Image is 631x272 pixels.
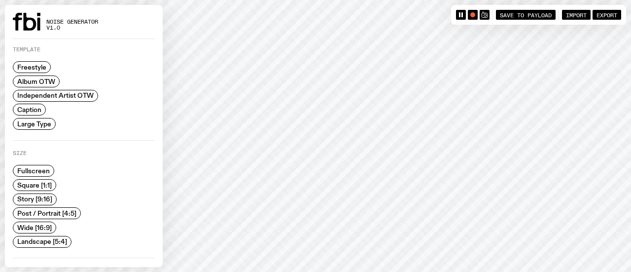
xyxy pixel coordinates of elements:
span: v1.0 [46,25,98,31]
label: Size [13,151,27,156]
span: Independent Artist OTW [17,92,94,99]
span: Freestyle [17,64,46,71]
span: Caption [17,106,41,114]
label: Template [13,47,40,52]
span: Export [596,11,617,18]
span: Fullscreen [17,167,50,175]
span: Save to Payload [500,11,552,18]
span: Large Type [17,120,51,127]
span: Album OTW [17,78,55,85]
span: Post / Portrait [4:5] [17,210,76,217]
span: Import [566,11,587,18]
span: Square [1:1] [17,181,52,189]
button: Export [593,10,621,20]
span: Wide [16:9] [17,224,52,231]
span: Story [9:16] [17,195,52,203]
span: Landscape [5:4] [17,238,67,245]
button: Save to Payload [496,10,556,20]
span: Noise Generator [46,19,98,25]
button: Import [562,10,591,20]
